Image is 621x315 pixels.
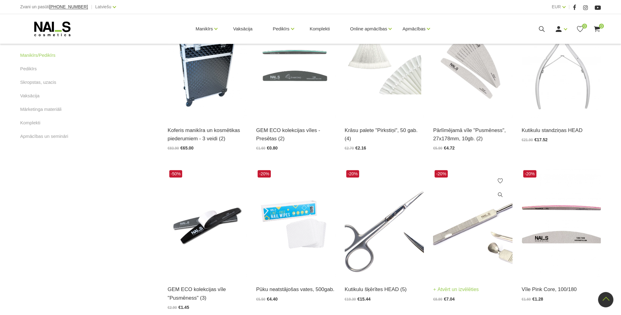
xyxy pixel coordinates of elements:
[20,106,62,113] a: Mārketinga materiāli
[345,146,354,150] span: €2.70
[168,169,247,278] img: GEM kolekcijas pašlīmējoša taisnas formas vīles.Pusmēness vīļu veidi:- DIAMOND 100/100- RUBY 180/...
[20,119,40,126] a: Komplekti
[256,9,335,119] img: GEM kolekcijas vīles - Presētas:- 100/100 STR Emerald- 180/180 STR Saphire- 240/240 HM Green Core...
[345,297,356,301] span: €19.30
[196,17,213,41] a: Manikīrs
[267,146,278,150] span: €0.80
[599,24,604,29] span: 0
[49,4,88,9] span: [PHONE_NUMBER]
[256,297,265,301] span: €5.50
[522,9,601,119] img: Kutikulu standziņu raksturojumi:NY – 1 – 3 NY – 1 – 5 NY – 1 – 7Medicīnisks nerūsējošais tērauds ...
[433,285,479,294] a: Atvērt un izvēlēties
[357,297,370,301] span: €15.44
[168,126,247,143] a: Koferis manikīra un kosmētikas piederumiem - 3 veidi (2)
[228,14,257,44] a: Vaksācija
[569,3,570,11] span: |
[49,5,88,9] a: [PHONE_NUMBER]
[433,126,512,143] a: Pārlīmējamā vīle "Pusmēness", 27x178mm, 10gb. (2)
[169,170,182,177] span: -50%
[346,170,359,177] span: -20%
[256,126,335,143] a: GEM ECO kolekcijas vīles - Presētas (2)
[435,170,448,177] span: -20%
[168,305,177,310] span: €2.90
[576,25,584,33] a: 0
[402,17,425,41] a: Apmācības
[552,3,561,10] a: EUR
[256,146,265,150] span: €1.60
[355,146,366,150] span: €2.16
[168,9,247,119] img: Profesionāls Koferis manikīra un kosmētikas piederumiemPiejams dažādās krāsās:Melns, balts, zelta...
[433,297,442,301] span: €8.80
[95,3,111,10] a: Latviešu
[256,169,335,278] img: Pūku neatstājošas vates.Baltas 5x5cm kastītē.Saturs:500 gb...
[273,17,289,41] a: Pedikīrs
[20,92,40,99] a: Vaksācija
[522,169,601,278] img: Ilgi kalpojoša nagu kopšanas vīle 100/180 griti. Paredzēta dabīgā naga, gēla vai akrila apstrādei...
[20,65,37,72] a: Pedikīrs
[258,170,271,177] span: -20%
[168,285,247,302] a: GEM ECO kolekcijas vīle "Pusmēness" (3)
[345,169,424,278] img: Nerūsējošā tērauda šķērītes kutikulas apgriešanai.Īpašības: šaurs taisns asmens, klasiska asmens ...
[522,297,531,301] span: €1.60
[267,297,278,301] span: €4.40
[522,285,601,294] a: Vīle Pink Core, 100/180
[168,146,179,150] span: €83.90
[345,126,424,143] a: Krāsu palete "Pirkstiņi", 50 gab. (4)
[433,9,512,119] img: PĀRLĪMĒJAMĀ VĪLE “PUSMĒNESS”Veidi:- “Pusmēness”, 27x178mm, 10gb. (100 (-1))- “Pusmēness”, 27x178m...
[20,133,68,140] a: Apmācības un semināri
[345,285,424,294] a: Kutikulu šķērītes HEAD (5)
[20,3,88,11] div: Zvani un pasūti
[180,146,194,150] span: €65.00
[91,3,92,11] span: |
[178,305,189,310] span: €1.45
[522,126,601,134] a: Kutikulu standziņas HEAD
[350,17,387,41] a: Online apmācības
[345,9,424,119] img: Dažāda veida paletes toņu / dizainu prezentācijai...
[433,169,512,278] img: Nerūsējošā tērauda pušeris ērtai kutikulas atbīdīšanai....
[305,14,335,44] a: Komplekti
[444,146,454,150] span: €4.72
[20,52,56,59] a: Manikīrs/Pedikīrs
[593,25,601,33] a: 0
[582,24,587,29] span: 0
[20,79,56,86] a: Skropstas, uzacis
[444,297,454,301] span: €7.04
[433,146,442,150] span: €5.90
[523,170,536,177] span: -20%
[535,137,548,142] span: €17.52
[522,138,533,142] span: €21.90
[256,285,335,294] a: Pūku neatstājošas vates, 500gab.
[532,297,543,301] span: €1.28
